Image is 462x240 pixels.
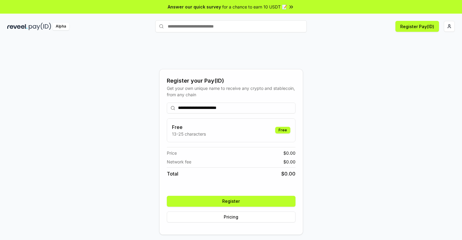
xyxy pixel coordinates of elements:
[281,170,295,177] span: $ 0.00
[172,131,206,137] p: 13-25 characters
[167,77,295,85] div: Register your Pay(ID)
[52,23,69,30] div: Alpha
[395,21,439,32] button: Register Pay(ID)
[168,4,221,10] span: Answer our quick survey
[167,150,177,156] span: Price
[167,85,295,98] div: Get your own unique name to receive any crypto and stablecoin, from any chain
[283,159,295,165] span: $ 0.00
[283,150,295,156] span: $ 0.00
[275,127,290,133] div: Free
[167,212,295,222] button: Pricing
[7,23,28,30] img: reveel_dark
[167,196,295,207] button: Register
[167,170,178,177] span: Total
[29,23,51,30] img: pay_id
[172,123,206,131] h3: Free
[222,4,287,10] span: for a chance to earn 10 USDT 📝
[167,159,191,165] span: Network fee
